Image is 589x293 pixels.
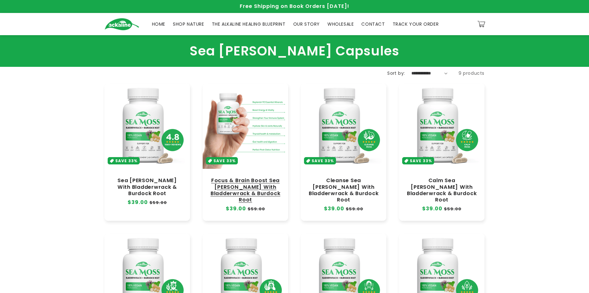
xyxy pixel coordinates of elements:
[208,17,289,31] a: THE ALKALINE HEALING BLUEPRINT
[459,70,484,76] span: 9 products
[289,17,324,31] a: OUR STORY
[173,21,204,27] span: SHOP NATURE
[293,21,320,27] span: OUR STORY
[405,177,478,203] a: Calm Sea [PERSON_NAME] With Bladderwrack & Burdock Root
[209,177,282,203] a: Focus & Brain Boost Sea [PERSON_NAME] With Bladderwrack & Burdock Root
[104,43,484,59] h1: Sea [PERSON_NAME] Capsules
[152,21,165,27] span: HOME
[169,17,208,31] a: SHOP NATURE
[327,21,354,27] span: WHOLESALE
[361,21,385,27] span: CONTACT
[324,17,358,31] a: WHOLESALE
[389,17,443,31] a: TRACK YOUR ORDER
[148,17,169,31] a: HOME
[307,177,380,203] a: Cleanse Sea [PERSON_NAME] With Bladderwrack & Burdock Root
[387,70,405,76] label: Sort by:
[358,17,389,31] a: CONTACT
[240,3,349,10] span: Free Shipping on Book Orders [DATE]!
[393,21,439,27] span: TRACK YOUR ORDER
[212,21,286,27] span: THE ALKALINE HEALING BLUEPRINT
[111,177,184,196] a: Sea [PERSON_NAME] With Bladderwrack & Burdock Root
[104,18,139,30] img: Ackaline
